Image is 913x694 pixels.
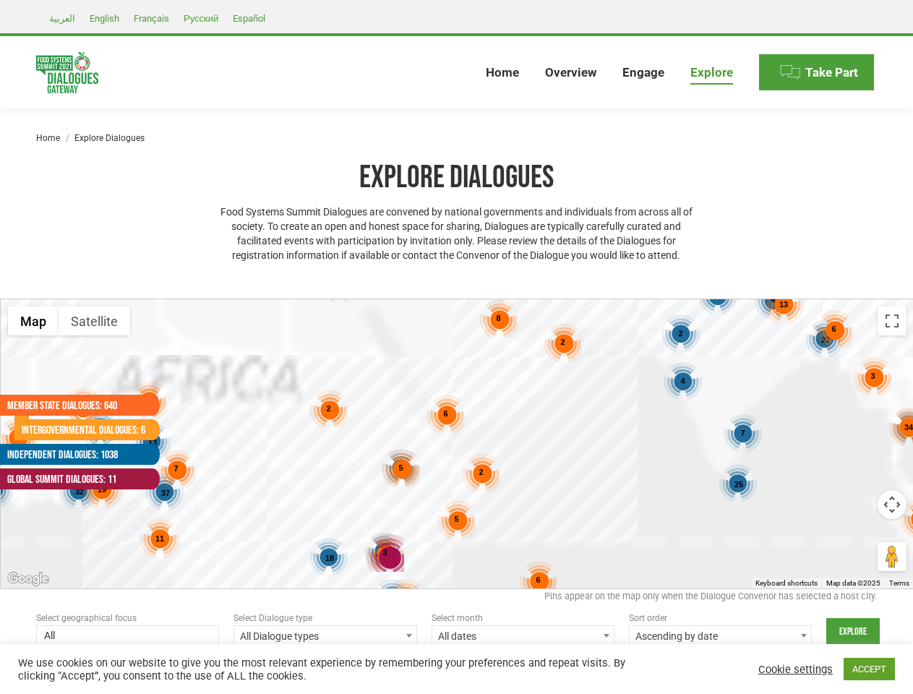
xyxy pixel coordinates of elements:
[779,61,801,83] img: Menu icon
[18,656,632,682] div: We use cookies on our website to give you the most relevant experience by remembering your prefer...
[213,205,700,262] p: Food Systems Summit Dialogues are convened by national governments and individuals from across al...
[134,13,169,24] span: Français
[4,570,52,588] a: Open this area in Google Maps (opens a new window)
[878,307,906,335] button: Toggle fullscreen view
[382,548,387,557] span: 3
[678,329,682,338] span: 2
[560,338,565,346] span: 2
[36,52,98,93] img: Food Systems Summit Dialogues
[496,314,500,322] span: 8
[805,65,858,80] span: Take Part
[226,9,273,27] a: Español
[90,13,119,24] span: English
[160,489,169,497] span: 37
[826,618,880,646] input: Explore
[734,480,742,489] span: 25
[443,409,447,418] span: 6
[629,611,812,625] div: Sort order
[486,65,519,80] span: Home
[432,626,614,646] span: All dates
[432,611,614,625] div: Select month
[454,515,458,523] span: 5
[831,325,836,333] span: 6
[74,133,145,143] span: Explore Dialogues
[826,579,880,587] span: Map data ©2025
[59,307,130,335] button: Show satellite imagery
[173,464,178,473] span: 7
[176,9,226,27] a: Русский
[779,300,787,309] span: 13
[545,65,596,80] span: Overview
[14,419,145,440] a: Intergovernmental Dialogues: 6
[878,490,906,519] button: Map camera controls
[42,9,82,27] a: العربية
[4,570,52,588] img: Google
[82,9,127,27] a: English
[233,13,265,24] span: Español
[622,65,664,80] span: Engage
[398,463,403,472] span: 5
[755,578,818,588] button: Keyboard shortcuts
[479,468,483,476] span: 2
[878,542,906,571] button: Drag Pegman onto the map to open Street View
[870,372,875,380] span: 3
[325,554,333,562] span: 18
[889,579,909,587] a: Terms (opens in new tab)
[36,611,219,625] div: Select geographical focus
[690,65,733,80] span: Explore
[904,423,912,432] span: 34
[213,158,700,197] h1: Explore Dialogues
[155,534,163,543] span: 11
[234,626,416,646] span: All Dialogue types
[432,625,614,646] span: All dates
[680,377,685,385] span: 4
[49,13,75,24] span: العربية
[326,404,330,413] span: 2
[36,133,60,143] a: Home
[630,626,811,646] span: Ascending by date
[147,438,156,447] span: 13
[8,307,59,335] button: Show street map
[536,575,540,584] span: 6
[36,589,877,611] div: Pins appear on the map only when the Dialogue Convenor has selected a host city.
[740,429,745,437] span: 7
[758,663,833,676] a: Cookie settings
[233,625,416,646] span: All Dialogue types
[844,658,895,680] a: ACCEPT
[127,9,176,27] a: Français
[629,625,812,646] span: Ascending by date
[233,611,416,625] div: Select Dialogue type
[184,13,218,24] span: Русский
